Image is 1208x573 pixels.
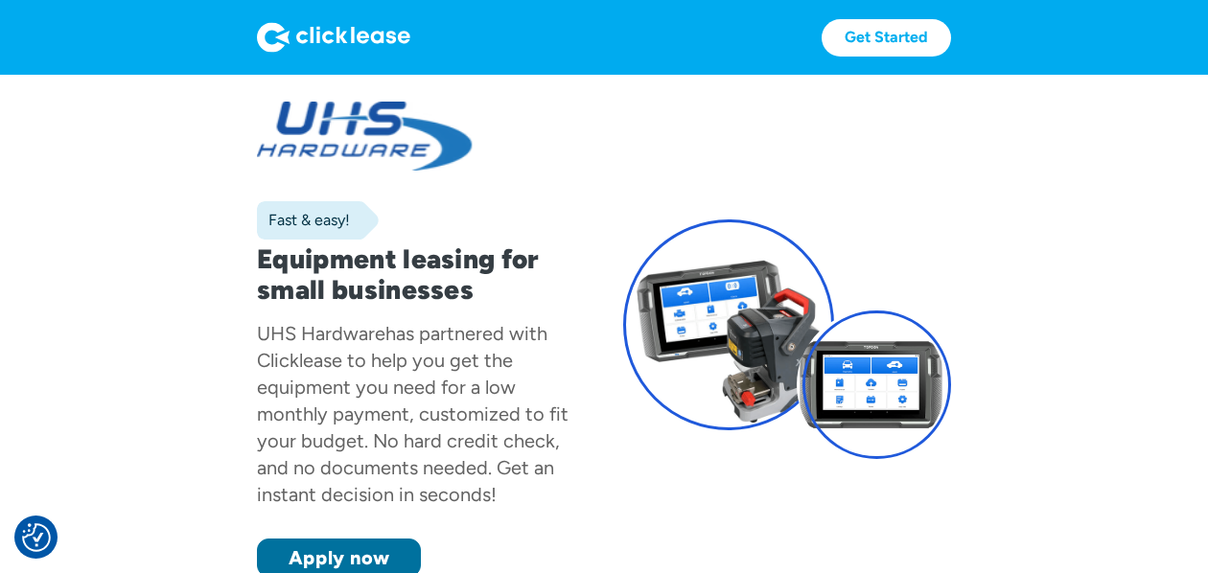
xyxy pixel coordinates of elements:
[257,211,350,230] div: Fast & easy!
[257,22,410,53] img: Logo
[22,523,51,552] img: Revisit consent button
[822,19,951,57] a: Get Started
[257,322,569,506] div: has partnered with Clicklease to help you get the equipment you need for a low monthly payment, c...
[257,322,385,345] div: UHS Hardware
[22,523,51,552] button: Consent Preferences
[257,243,585,305] h1: Equipment leasing for small businesses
